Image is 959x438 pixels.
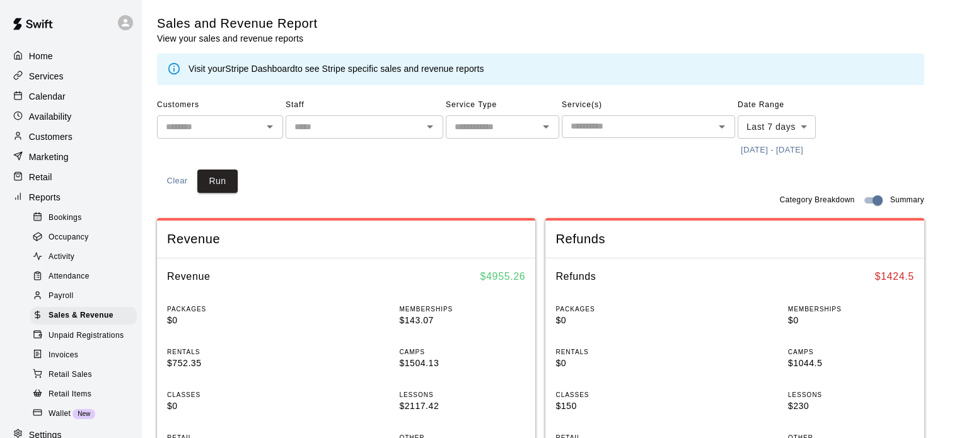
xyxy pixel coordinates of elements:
[890,194,924,207] span: Summary
[713,118,731,135] button: Open
[197,170,238,193] button: Run
[30,268,137,285] div: Attendance
[10,168,132,187] a: Retail
[30,365,142,384] a: Retail Sales
[30,208,142,228] a: Bookings
[286,95,443,115] span: Staff
[49,330,124,342] span: Unpaid Registrations
[49,349,78,362] span: Invoices
[30,287,142,306] a: Payroll
[788,347,914,357] p: CAMPS
[399,400,525,413] p: $2117.42
[446,95,559,115] span: Service Type
[10,47,132,66] a: Home
[555,268,596,285] h6: Refunds
[555,347,682,357] p: RENTALS
[30,267,142,287] a: Attendance
[875,268,914,285] h6: $ 1424.5
[399,304,525,314] p: MEMBERSHIPS
[29,110,72,123] p: Availability
[167,268,211,285] h6: Revenue
[779,194,854,207] span: Category Breakdown
[788,304,914,314] p: MEMBERSHIPS
[555,390,682,400] p: CLASSES
[73,410,95,417] span: New
[555,400,682,413] p: $150
[49,309,113,322] span: Sales & Revenue
[10,127,132,146] a: Customers
[562,95,735,115] span: Service(s)
[29,70,64,83] p: Services
[10,67,132,86] a: Services
[157,170,197,193] button: Clear
[167,400,293,413] p: $0
[10,107,132,126] a: Availability
[49,212,82,224] span: Bookings
[29,171,52,183] p: Retail
[29,90,66,103] p: Calendar
[30,306,142,326] a: Sales & Revenue
[10,87,132,106] a: Calendar
[480,268,526,285] h6: $ 4955.26
[399,314,525,327] p: $143.07
[738,141,806,160] button: [DATE] - [DATE]
[30,209,137,227] div: Bookings
[30,405,137,423] div: WalletNew
[30,386,137,403] div: Retail Items
[788,314,914,327] p: $0
[49,270,90,283] span: Attendance
[157,15,318,32] h5: Sales and Revenue Report
[30,287,137,305] div: Payroll
[167,231,525,248] span: Revenue
[537,118,555,135] button: Open
[189,62,484,76] div: Visit your to see Stripe specific sales and revenue reports
[10,147,132,166] a: Marketing
[30,347,137,364] div: Invoices
[49,231,89,244] span: Occupancy
[399,347,525,357] p: CAMPS
[157,95,283,115] span: Customers
[555,304,682,314] p: PACKAGES
[225,64,295,74] a: Stripe Dashboard
[29,130,73,143] p: Customers
[30,228,142,247] a: Occupancy
[167,357,293,370] p: $752.35
[738,115,816,139] div: Last 7 days
[49,388,91,401] span: Retail Items
[30,248,137,266] div: Activity
[10,188,132,207] a: Reports
[167,347,293,357] p: RENTALS
[555,231,914,248] span: Refunds
[29,191,61,204] p: Reports
[555,357,682,370] p: $0
[49,369,92,381] span: Retail Sales
[167,314,293,327] p: $0
[30,307,137,325] div: Sales & Revenue
[399,357,525,370] p: $1504.13
[167,390,293,400] p: CLASSES
[30,404,142,424] a: WalletNew
[157,32,318,45] p: View your sales and revenue reports
[49,408,71,420] span: Wallet
[788,400,914,413] p: $230
[788,390,914,400] p: LESSONS
[49,251,74,263] span: Activity
[30,384,142,404] a: Retail Items
[29,151,69,163] p: Marketing
[30,327,137,345] div: Unpaid Registrations
[738,95,848,115] span: Date Range
[261,118,279,135] button: Open
[30,326,142,345] a: Unpaid Registrations
[30,229,137,246] div: Occupancy
[30,248,142,267] a: Activity
[30,345,142,365] a: Invoices
[555,314,682,327] p: $0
